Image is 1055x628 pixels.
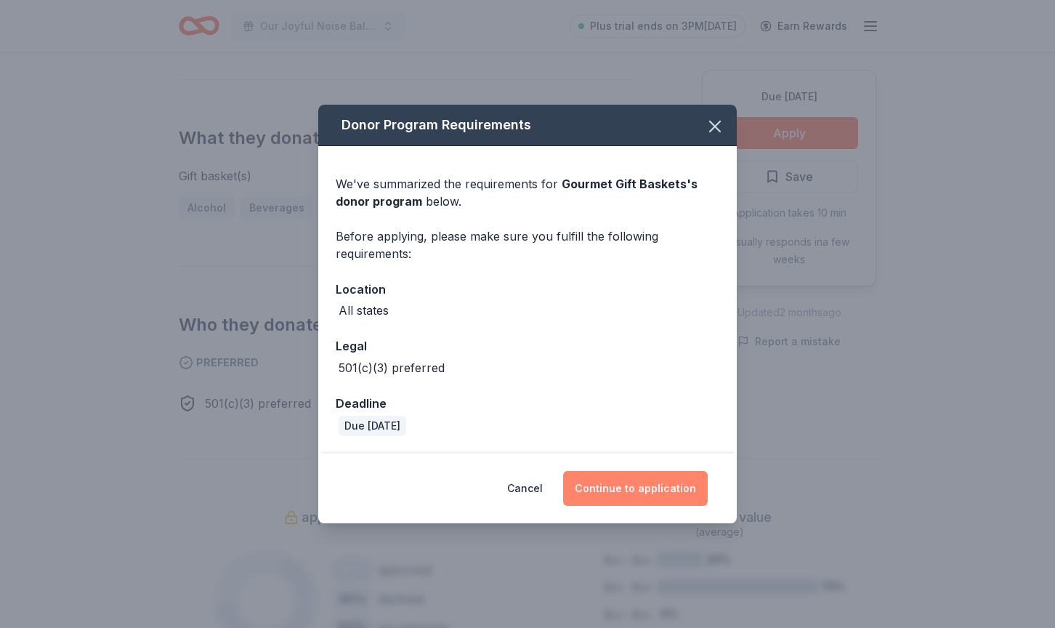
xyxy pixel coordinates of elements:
div: Donor Program Requirements [318,105,737,146]
div: We've summarized the requirements for below. [336,175,719,210]
div: Before applying, please make sure you fulfill the following requirements: [336,228,719,262]
div: All states [339,302,389,319]
div: Due [DATE] [339,416,406,436]
div: Deadline [336,394,719,413]
div: Location [336,280,719,299]
button: Continue to application [563,471,708,506]
div: 501(c)(3) preferred [339,359,445,377]
div: Legal [336,337,719,355]
button: Cancel [507,471,543,506]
